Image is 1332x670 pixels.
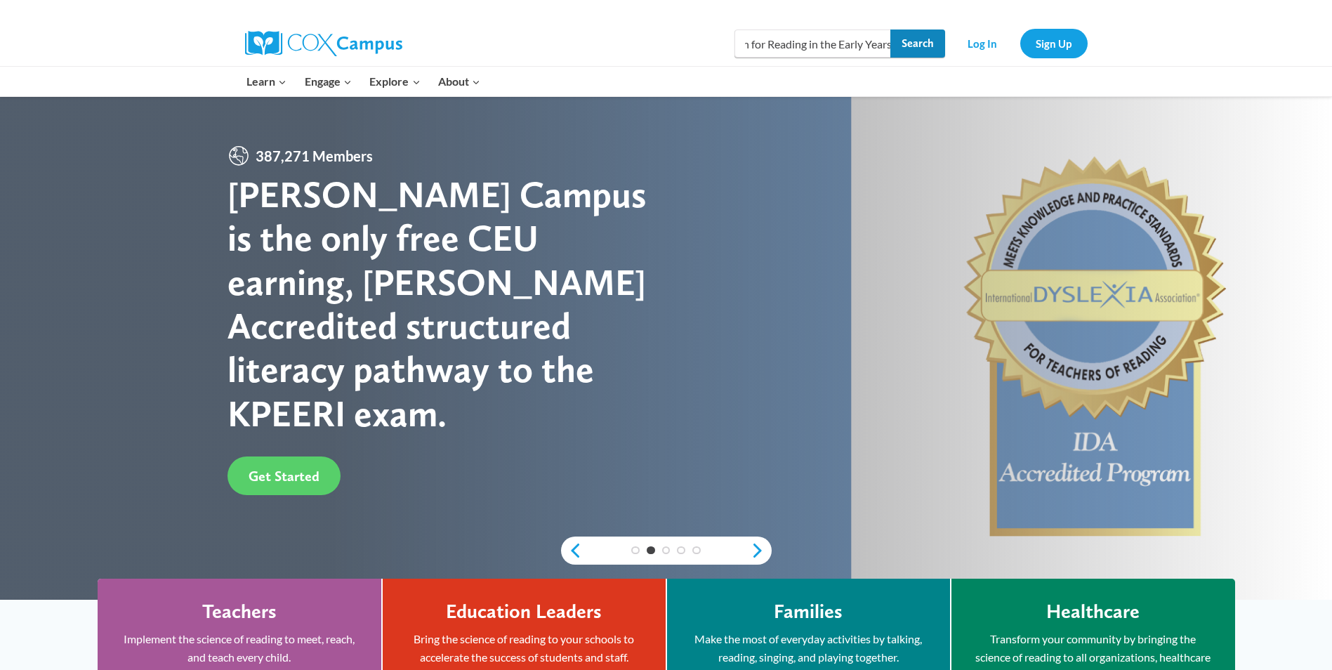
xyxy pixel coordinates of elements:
[202,600,277,624] h4: Teachers
[688,630,929,666] p: Make the most of everyday activities by talking, reading, singing, and playing together.
[1046,600,1140,624] h4: Healthcare
[238,67,489,96] nav: Primary Navigation
[404,630,645,666] p: Bring the science of reading to your schools to accelerate the success of students and staff.
[228,173,666,435] div: [PERSON_NAME] Campus is the only free CEU earning, [PERSON_NAME] Accredited structured literacy p...
[890,29,945,58] input: Search
[677,546,685,555] a: 4
[446,600,602,624] h4: Education Leaders
[692,546,701,555] a: 5
[1020,29,1088,58] a: Sign Up
[561,542,582,559] a: previous
[952,29,1013,58] a: Log In
[238,67,296,96] button: Child menu of Learn
[952,29,1088,58] nav: Secondary Navigation
[249,468,319,485] span: Get Started
[734,29,945,58] input: Search Cox Campus
[751,542,772,559] a: next
[774,600,843,624] h4: Families
[361,67,430,96] button: Child menu of Explore
[250,145,378,167] span: 387,271 Members
[647,546,655,555] a: 2
[429,67,489,96] button: Child menu of About
[631,546,640,555] a: 1
[561,537,772,565] div: content slider buttons
[245,31,402,56] img: Cox Campus
[662,546,671,555] a: 3
[228,456,341,495] a: Get Started
[296,67,361,96] button: Child menu of Engage
[119,630,360,666] p: Implement the science of reading to meet, reach, and teach every child.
